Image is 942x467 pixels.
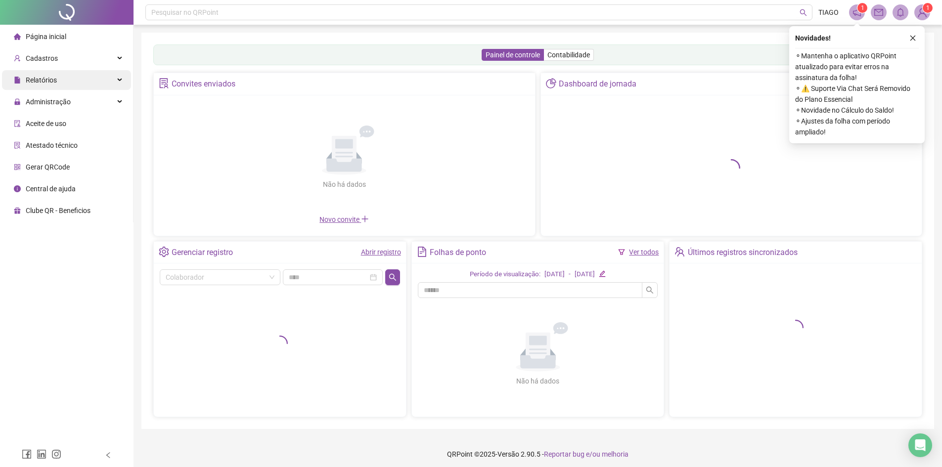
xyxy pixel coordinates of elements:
span: Aceite de uso [26,120,66,127]
span: loading [788,320,804,336]
sup: 1 [857,3,867,13]
a: Ver todos [629,248,659,256]
div: Dashboard de jornada [559,76,636,92]
span: Novo convite [319,215,369,223]
div: Não há dados [299,179,390,190]
span: Atestado técnico [26,141,78,149]
span: TIAGO [818,7,839,18]
span: ⚬ Ajustes da folha com período ampliado! [795,116,919,137]
span: bell [896,8,905,17]
div: Gerenciar registro [172,244,233,261]
div: Não há dados [493,376,583,386]
span: notification [852,8,861,17]
span: mail [874,8,883,17]
span: loading [722,159,740,177]
span: search [389,273,397,281]
span: pie-chart [546,78,556,88]
span: filter [618,249,625,255]
div: Folhas de ponto [430,244,486,261]
span: ⚬ Mantenha o aplicativo QRPoint atualizado para evitar erros na assinatura da folha! [795,50,919,83]
span: file-text [417,247,427,257]
span: team [674,247,685,257]
div: Open Intercom Messenger [908,433,932,457]
span: plus [361,215,369,223]
span: setting [159,247,169,257]
span: Novidades ! [795,33,831,43]
span: info-circle [14,185,21,192]
span: solution [159,78,169,88]
span: Painel de controle [486,51,540,59]
span: 1 [861,4,864,11]
span: close [909,35,916,42]
sup: Atualize o seu contato no menu Meus Dados [923,3,933,13]
span: Página inicial [26,33,66,41]
span: Administração [26,98,71,106]
span: file [14,77,21,84]
span: Cadastros [26,54,58,62]
div: Últimos registros sincronizados [688,244,798,261]
span: loading [272,336,288,351]
span: lock [14,98,21,105]
span: ⚬ ⚠️ Suporte Via Chat Será Removido do Plano Essencial [795,83,919,105]
div: Convites enviados [172,76,235,92]
span: home [14,33,21,40]
span: facebook [22,449,32,459]
span: edit [599,270,605,277]
div: [DATE] [575,269,595,280]
div: [DATE] [544,269,565,280]
span: Relatórios [26,76,57,84]
img: 73022 [915,5,930,20]
span: ⚬ Novidade no Cálculo do Saldo! [795,105,919,116]
a: Abrir registro [361,248,401,256]
span: audit [14,120,21,127]
div: Período de visualização: [470,269,540,280]
span: Reportar bug e/ou melhoria [544,450,628,458]
span: linkedin [37,449,46,459]
span: 1 [926,4,930,11]
span: gift [14,207,21,214]
span: search [646,286,654,294]
span: search [800,9,807,16]
span: Versão [497,450,519,458]
span: solution [14,142,21,149]
div: - [569,269,571,280]
span: user-add [14,55,21,62]
span: qrcode [14,164,21,170]
span: Contabilidade [547,51,590,59]
span: Clube QR - Beneficios [26,207,90,214]
span: Gerar QRCode [26,163,70,171]
span: left [105,452,112,459]
span: Central de ajuda [26,185,76,193]
span: instagram [51,449,61,459]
